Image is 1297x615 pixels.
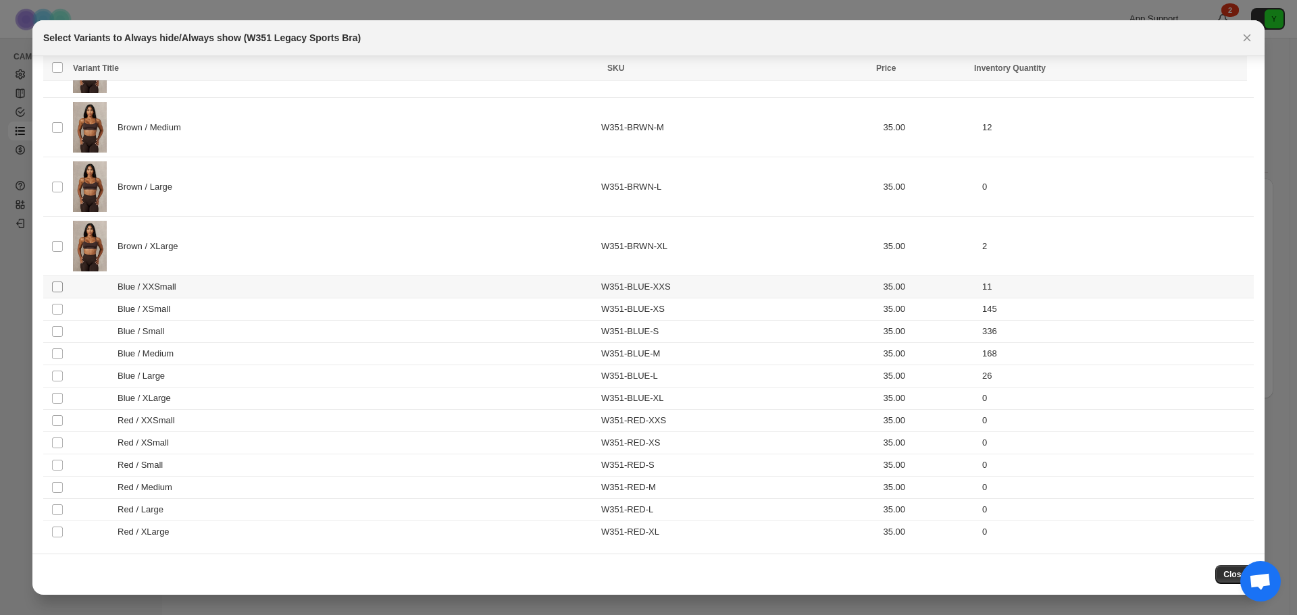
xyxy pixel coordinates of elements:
[1223,569,1246,580] span: Close
[73,102,107,153] img: Ecom_1506_c117960e-6f6d-424f-9f6b-35da5d594a72.jpg
[597,98,879,157] td: W351-BRWN-M
[597,298,879,321] td: W351-BLUE-XS
[597,521,879,543] td: W351-RED-XL
[879,521,978,543] td: 35.00
[1240,561,1281,601] a: Open chat
[978,365,1254,387] td: 26
[118,392,178,405] span: Blue / XLarge
[879,321,978,343] td: 35.00
[73,63,119,73] span: Variant Title
[118,503,171,516] span: Red / Large
[978,157,1254,217] td: 0
[978,521,1254,543] td: 0
[597,217,879,276] td: W351-BRWN-XL
[118,302,178,316] span: Blue / XSmall
[597,410,879,432] td: W351-RED-XXS
[73,161,107,212] img: Ecom_1506_c117960e-6f6d-424f-9f6b-35da5d594a72.jpg
[118,481,180,494] span: Red / Medium
[978,410,1254,432] td: 0
[597,365,879,387] td: W351-BLUE-L
[974,63,1046,73] span: Inventory Quantity
[118,280,184,294] span: Blue / XXSmall
[978,98,1254,157] td: 12
[118,525,176,539] span: Red / XLarge
[118,458,170,472] span: Red / Small
[43,31,361,45] h2: Select Variants to Always hide/Always show (W351 Legacy Sports Bra)
[879,98,978,157] td: 35.00
[1238,28,1256,47] button: Close
[978,454,1254,477] td: 0
[597,477,879,499] td: W351-RED-M
[978,477,1254,499] td: 0
[73,221,107,271] img: Ecom_1506_c117960e-6f6d-424f-9f6b-35da5d594a72.jpg
[879,157,978,217] td: 35.00
[597,499,879,521] td: W351-RED-L
[118,240,185,253] span: Brown / XLarge
[978,298,1254,321] td: 145
[879,454,978,477] td: 35.00
[978,321,1254,343] td: 336
[118,325,172,338] span: Blue / Small
[978,387,1254,410] td: 0
[978,276,1254,298] td: 11
[597,343,879,365] td: W351-BLUE-M
[879,477,978,499] td: 35.00
[879,343,978,365] td: 35.00
[1215,565,1254,584] button: Close
[879,387,978,410] td: 35.00
[118,180,180,194] span: Brown / Large
[118,347,181,360] span: Blue / Medium
[978,499,1254,521] td: 0
[118,369,172,383] span: Blue / Large
[597,157,879,217] td: W351-BRWN-L
[879,499,978,521] td: 35.00
[597,432,879,454] td: W351-RED-XS
[607,63,624,73] span: SKU
[597,321,879,343] td: W351-BLUE-S
[597,387,879,410] td: W351-BLUE-XL
[879,276,978,298] td: 35.00
[879,410,978,432] td: 35.00
[978,217,1254,276] td: 2
[879,365,978,387] td: 35.00
[879,298,978,321] td: 35.00
[118,121,188,134] span: Brown / Medium
[978,432,1254,454] td: 0
[597,276,879,298] td: W351-BLUE-XXS
[879,217,978,276] td: 35.00
[876,63,896,73] span: Price
[879,432,978,454] td: 35.00
[978,343,1254,365] td: 168
[118,414,182,427] span: Red / XXSmall
[118,436,176,450] span: Red / XSmall
[597,454,879,477] td: W351-RED-S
